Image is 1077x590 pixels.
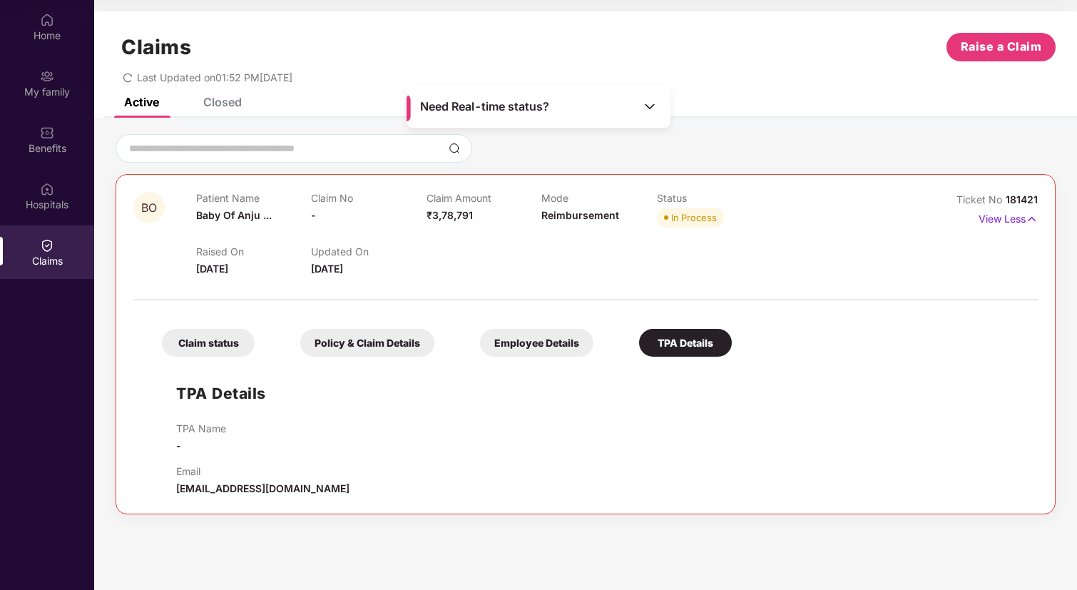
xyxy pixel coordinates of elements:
[40,238,54,253] img: svg+xml;base64,PHN2ZyBpZD0iQ2xhaW0iIHhtbG5zPSJodHRwOi8vd3d3LnczLm9yZy8yMDAwL3N2ZyIgd2lkdGg9IjIwIi...
[643,99,657,113] img: Toggle Icon
[427,209,473,221] span: ₹3,78,791
[196,209,272,221] span: Baby Of Anju ...
[946,33,1056,61] button: Raise a Claim
[311,192,426,204] p: Claim No
[1006,193,1038,205] span: 181421
[121,35,191,59] h1: Claims
[203,95,242,109] div: Closed
[176,465,349,477] p: Email
[300,329,434,357] div: Policy & Claim Details
[639,329,732,357] div: TPA Details
[176,382,266,405] h1: TPA Details
[176,482,349,494] span: [EMAIL_ADDRESS][DOMAIN_NAME]
[979,208,1038,227] p: View Less
[311,245,426,258] p: Updated On
[196,263,228,275] span: [DATE]
[541,209,619,221] span: Reimbursement
[671,210,717,225] div: In Process
[141,202,157,214] span: BO
[137,71,292,83] span: Last Updated on 01:52 PM[DATE]
[657,192,772,204] p: Status
[1026,211,1038,227] img: svg+xml;base64,PHN2ZyB4bWxucz0iaHR0cDovL3d3dy53My5vcmcvMjAwMC9zdmciIHdpZHRoPSIxNyIgaGVpZ2h0PSIxNy...
[124,95,159,109] div: Active
[420,99,549,114] span: Need Real-time status?
[541,192,656,204] p: Mode
[196,192,311,204] p: Patient Name
[40,126,54,140] img: svg+xml;base64,PHN2ZyBpZD0iQmVuZWZpdHMiIHhtbG5zPSJodHRwOi8vd3d3LnczLm9yZy8yMDAwL3N2ZyIgd2lkdGg9Ij...
[427,192,541,204] p: Claim Amount
[162,329,255,357] div: Claim status
[196,245,311,258] p: Raised On
[961,38,1042,56] span: Raise a Claim
[40,182,54,196] img: svg+xml;base64,PHN2ZyBpZD0iSG9zcGl0YWxzIiB4bWxucz0iaHR0cDovL3d3dy53My5vcmcvMjAwMC9zdmciIHdpZHRoPS...
[176,439,181,452] span: -
[956,193,1006,205] span: Ticket No
[449,143,460,154] img: svg+xml;base64,PHN2ZyBpZD0iU2VhcmNoLTMyeDMyIiB4bWxucz0iaHR0cDovL3d3dy53My5vcmcvMjAwMC9zdmciIHdpZH...
[40,13,54,27] img: svg+xml;base64,PHN2ZyBpZD0iSG9tZSIgeG1sbnM9Imh0dHA6Ly93d3cudzMub3JnLzIwMDAvc3ZnIiB3aWR0aD0iMjAiIG...
[311,209,316,221] span: -
[176,422,226,434] p: TPA Name
[480,329,593,357] div: Employee Details
[40,69,54,83] img: svg+xml;base64,PHN2ZyB3aWR0aD0iMjAiIGhlaWdodD0iMjAiIHZpZXdCb3g9IjAgMCAyMCAyMCIgZmlsbD0ibm9uZSIgeG...
[311,263,343,275] span: [DATE]
[123,71,133,83] span: redo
